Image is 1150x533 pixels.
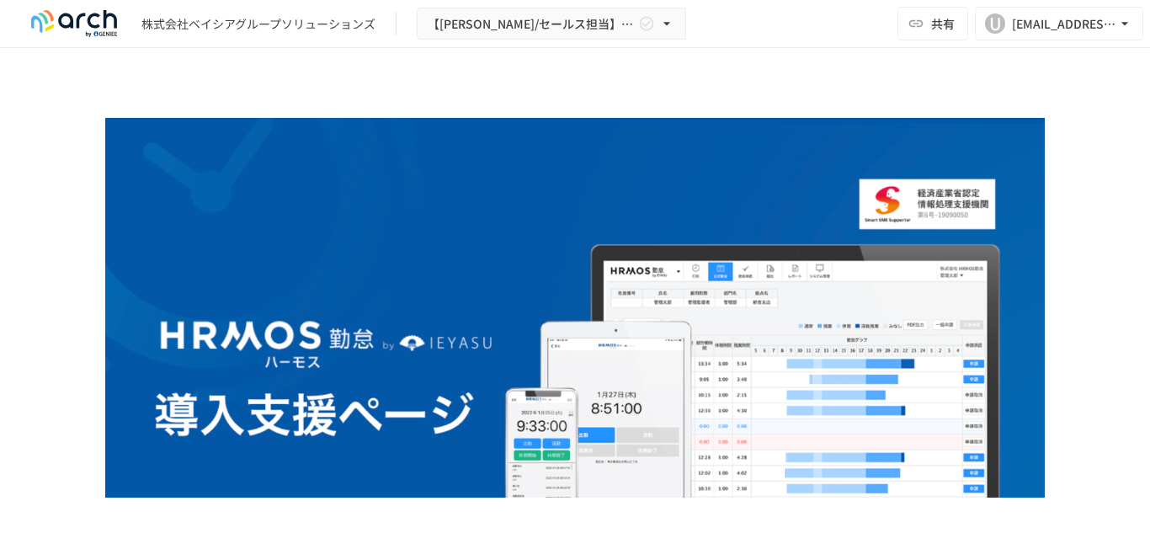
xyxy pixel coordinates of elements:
[417,8,686,40] button: 【[PERSON_NAME]/セールス担当】株式会社ベイシアグループソリューションズ様_導入支援サポート
[20,10,128,37] img: logo-default@2x-9cf2c760.svg
[897,7,968,40] button: 共有
[931,14,955,33] span: 共有
[975,7,1143,40] button: U[EMAIL_ADDRESS][DOMAIN_NAME]
[141,15,375,33] div: 株式会社ベイシアグループソリューションズ
[985,13,1005,34] div: U
[428,13,635,35] span: 【[PERSON_NAME]/セールス担当】株式会社ベイシアグループソリューションズ様_導入支援サポート
[1012,13,1116,35] div: [EMAIL_ADDRESS][DOMAIN_NAME]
